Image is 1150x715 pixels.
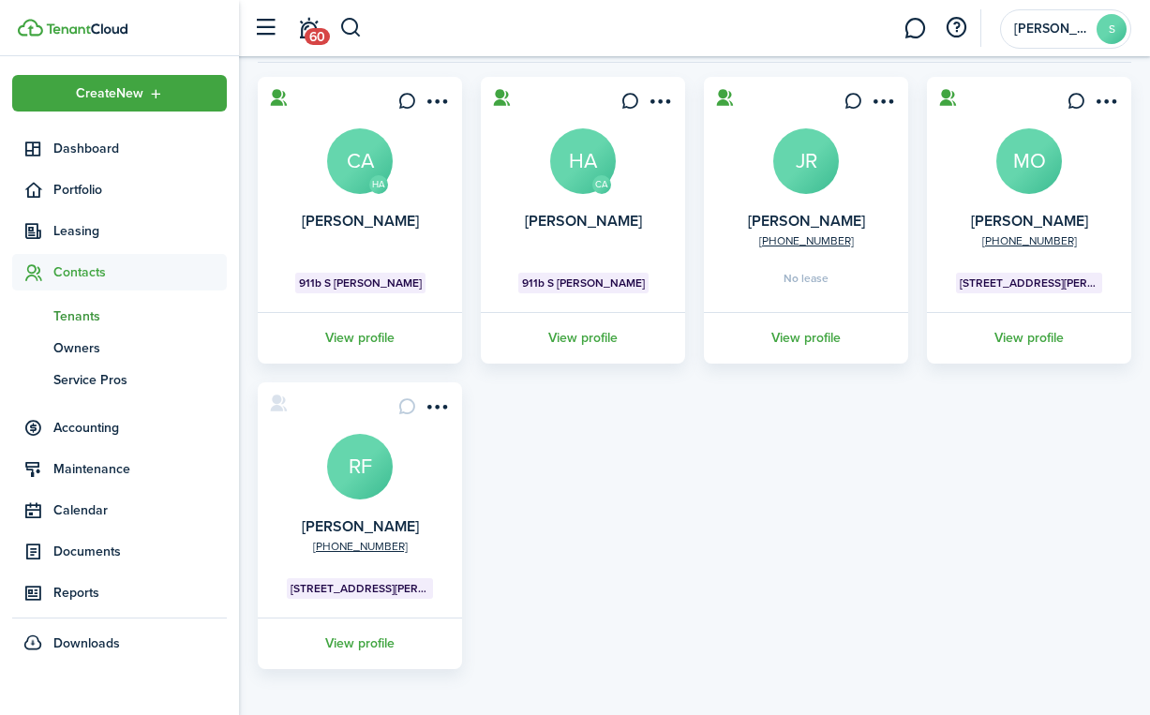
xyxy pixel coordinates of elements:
img: TenantCloud [18,19,43,37]
span: Maintenance [53,459,227,479]
a: [PERSON_NAME] [525,210,642,231]
span: Reports [53,583,227,603]
button: Open sidebar [247,10,283,46]
a: Dashboard [12,130,227,167]
span: Documents [53,542,227,561]
a: [PHONE_NUMBER] [982,232,1077,249]
button: Open menu [867,92,897,117]
span: No lease [784,273,829,284]
avatar-text: HA [369,175,388,194]
span: Portfolio [53,180,227,200]
span: Service Pros [53,370,227,390]
a: HA [550,128,616,194]
span: Calendar [53,500,227,520]
a: [PHONE_NUMBER] [759,232,854,249]
a: MO [996,128,1062,194]
a: [PERSON_NAME] [302,210,419,231]
button: Open resource center [940,12,972,44]
span: Create New [76,87,143,100]
span: [STREET_ADDRESS][PERSON_NAME] [291,580,428,597]
button: Open menu [12,75,227,112]
img: TenantCloud [46,23,127,35]
button: Open menu [1090,92,1120,117]
a: Owners [12,332,227,364]
a: View profile [255,312,465,364]
span: Sam [1014,22,1089,36]
a: CA [327,128,393,194]
span: Tenants [53,306,227,326]
a: JR [773,128,839,194]
a: View profile [924,312,1134,364]
a: Reports [12,574,227,611]
span: 911b S [PERSON_NAME] [299,275,422,291]
span: [STREET_ADDRESS][PERSON_NAME] [960,275,1098,291]
span: Owners [53,338,227,358]
span: Dashboard [53,139,227,158]
button: Open menu [644,92,674,117]
a: [PERSON_NAME] [971,210,1088,231]
button: Search [339,12,363,44]
a: RF [327,434,393,499]
a: [PERSON_NAME] [748,210,865,231]
span: 911b S [PERSON_NAME] [522,275,645,291]
a: [PHONE_NUMBER] [313,538,408,555]
span: Contacts [53,262,227,282]
avatar-text: CA [592,175,611,194]
a: View profile [478,312,688,364]
span: Leasing [53,221,227,241]
a: Service Pros [12,364,227,395]
span: Accounting [53,418,227,438]
button: Open menu [421,92,451,117]
span: 60 [305,28,330,45]
button: Open menu [421,397,451,423]
avatar-text: S [1097,14,1127,44]
span: Downloads [53,633,120,653]
a: Tenants [12,300,227,332]
a: Notifications [291,5,326,52]
a: Messaging [897,5,933,52]
a: View profile [255,618,465,669]
a: [PERSON_NAME] [302,515,419,537]
a: View profile [701,312,911,364]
